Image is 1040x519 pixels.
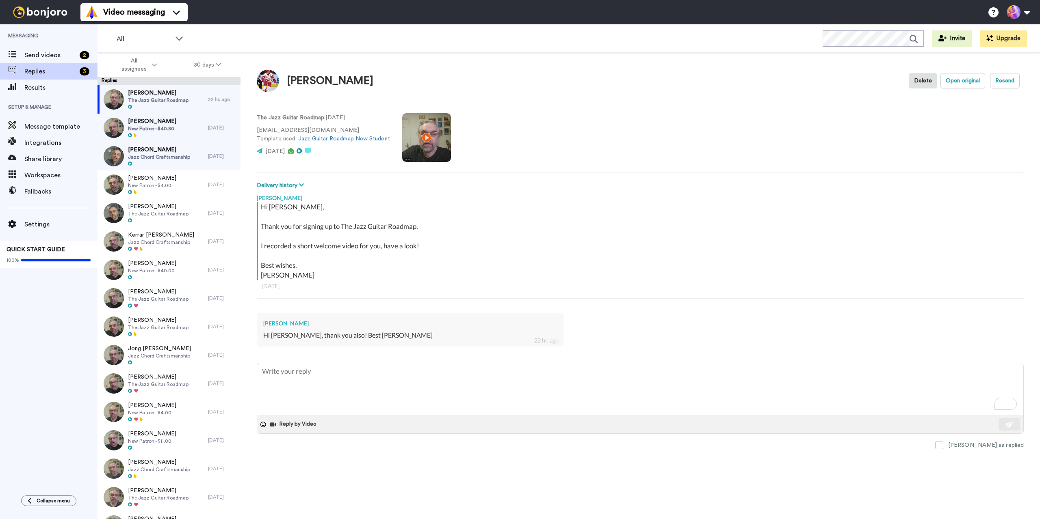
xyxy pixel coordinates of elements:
strong: The Jazz Guitar Roadmap [257,115,324,121]
button: 30 days [175,58,239,72]
span: The Jazz Guitar Roadmap [128,296,188,302]
div: 22 hr. ago [208,96,236,103]
div: [DATE] [208,352,236,358]
a: Invite [932,30,972,47]
span: New Patron - $4.00 [128,409,176,416]
a: [PERSON_NAME]New Patron - $11.00[DATE] [97,426,240,454]
div: 22 hr. ago [534,336,559,345]
span: All [117,34,171,44]
button: Collapse menu [21,495,76,506]
a: [PERSON_NAME]The Jazz Guitar Roadmap[DATE] [97,369,240,398]
div: [DATE] [208,409,236,415]
img: send-white.svg [1005,421,1014,428]
a: Jong [PERSON_NAME]Jazz Chord Craftsmanship[DATE] [97,341,240,369]
button: Delete [909,73,937,88]
div: [PERSON_NAME] as replied [948,441,1024,449]
div: [DATE] [208,437,236,444]
button: Resend [990,73,1020,88]
button: All assignees [99,54,175,76]
span: Integrations [24,138,97,148]
div: [DATE] [208,380,236,387]
span: [PERSON_NAME] [128,316,188,324]
p: [EMAIL_ADDRESS][DOMAIN_NAME] Template used: [257,126,390,143]
span: [PERSON_NAME] [128,373,188,381]
img: 1b26c039-693c-4da3-b3b7-7ccfb8e81d4d-thumb.jpg [104,118,124,138]
div: [DATE] [208,465,236,472]
div: [DATE] [208,323,236,330]
img: vm-color.svg [85,6,98,19]
a: [PERSON_NAME]New Patron - $4.00[DATE] [97,398,240,426]
span: Jazz Chord Craftsmanship [128,239,194,246]
span: Jong [PERSON_NAME] [128,345,191,353]
img: 37583635-ae83-42af-ac70-8e72b3ee5843-thumb.jpg [104,459,124,479]
span: [PERSON_NAME] [128,89,188,97]
p: : [DATE] [257,114,390,122]
span: The Jazz Guitar Roadmap [128,495,188,501]
span: Message template [24,122,97,131]
a: Kerrar [PERSON_NAME]Jazz Chord Craftsmanship[DATE] [97,227,240,256]
a: [PERSON_NAME]New Patron - $40.00[DATE] [97,256,240,284]
img: 18889f28-38b8-49a2-86c2-90fb9e243065-thumb.jpg [104,288,124,308]
a: [PERSON_NAME]The Jazz Guitar Roadmap[DATE] [97,199,240,227]
button: Reply by Video [269,418,319,431]
a: [PERSON_NAME]New Patron - $4.00[DATE] [97,170,240,199]
span: QUICK START GUIDE [6,247,65,252]
img: 8fd8bd36-5747-44eb-9d39-94b8f2e3dc37-thumb.jpg [104,260,124,280]
span: [PERSON_NAME] [128,288,188,296]
a: [PERSON_NAME]The Jazz Guitar Roadmap[DATE] [97,483,240,511]
img: 88d130c7-d204-445b-b9d6-050bea529de3-thumb.jpg [104,317,124,337]
span: Fallbacks [24,187,97,196]
span: The Jazz Guitar Roadmap [128,97,188,103]
div: [DATE] [208,153,236,159]
a: [PERSON_NAME]New Patron - $40.80[DATE] [97,114,240,142]
span: [PERSON_NAME] [128,146,190,154]
div: Hi [PERSON_NAME], Thank you for signing up to The Jazz Guitar Roadmap. I recorded a short welcome... [261,202,1022,280]
img: 5a3653fb-7ecb-4201-ace1-96de2dcb01d8-thumb.jpg [104,402,124,422]
div: [DATE] [208,125,236,131]
span: Kerrar [PERSON_NAME] [128,231,194,239]
span: [PERSON_NAME] [128,117,176,125]
a: [PERSON_NAME]The Jazz Guitar Roadmap[DATE] [97,284,240,312]
div: [DATE] [208,210,236,216]
span: [PERSON_NAME] [128,487,188,495]
span: New Patron - $40.00 [128,267,176,274]
img: f4249432-1ed5-4540-b33e-f6e19e988321-thumb.jpg [104,89,124,110]
div: 3 [80,67,89,75]
a: [PERSON_NAME]The Jazz Guitar Roadmap22 hr. ago [97,85,240,114]
div: [DATE] [208,494,236,500]
span: Jazz Chord Craftsmanship [128,466,190,473]
div: [DATE] [208,181,236,188]
span: Jazz Chord Craftsmanship [128,154,190,160]
img: c4c75e11-da6c-4b9f-8ca4-f5707b48adc4-thumb.jpg [104,203,124,223]
div: 2 [80,51,89,59]
img: 03a30d6a-4cbe-457f-9876-41c432f16af2-thumb.jpg [104,146,124,166]
span: [PERSON_NAME] [128,202,188,211]
span: New Patron - $4.00 [128,182,176,189]
span: Collapse menu [37,497,70,504]
img: Image of Albert Reinprecht [257,70,279,92]
img: fbdcfad4-82e5-48b7-9b84-23da7e93beab-thumb.jpg [104,487,124,507]
img: 1a9ea2f7-48c5-45e1-90b9-ae1e4e9004f0-thumb.jpg [104,373,124,394]
span: New Patron - $40.80 [128,125,176,132]
span: [PERSON_NAME] [128,401,176,409]
span: Results [24,83,97,93]
img: 4c7c4c04-2948-48a0-80ac-2251f25c9303-thumb.jpg [104,430,124,450]
img: ee77b85b-531a-4a2b-ad6c-dbfdad5088b8-thumb.jpg [104,174,124,195]
span: 100% [6,257,19,263]
span: Workspaces [24,170,97,180]
div: [PERSON_NAME] [257,190,1024,202]
button: Open original [940,73,985,88]
img: d31fe5e8-53d0-496b-b632-3ae35e94fa0e-thumb.jpg [104,345,124,365]
span: Jazz Chord Craftsmanship [128,353,191,359]
span: [PERSON_NAME] [128,430,176,438]
span: All assignees [117,57,150,73]
textarea: To enrich screen reader interactions, please activate Accessibility in Grammarly extension settings [257,363,1023,415]
span: [PERSON_NAME] [128,458,190,466]
div: Replies [97,77,240,85]
a: Jazz Guitar Roadmap New Student [298,136,390,142]
img: bj-logo-header-white.svg [10,6,71,18]
span: [PERSON_NAME] [128,174,176,182]
div: Hi [PERSON_NAME], thank you also! Best [PERSON_NAME] [263,331,557,340]
span: Settings [24,220,97,229]
a: [PERSON_NAME]Jazz Chord Craftsmanship[DATE] [97,142,240,170]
